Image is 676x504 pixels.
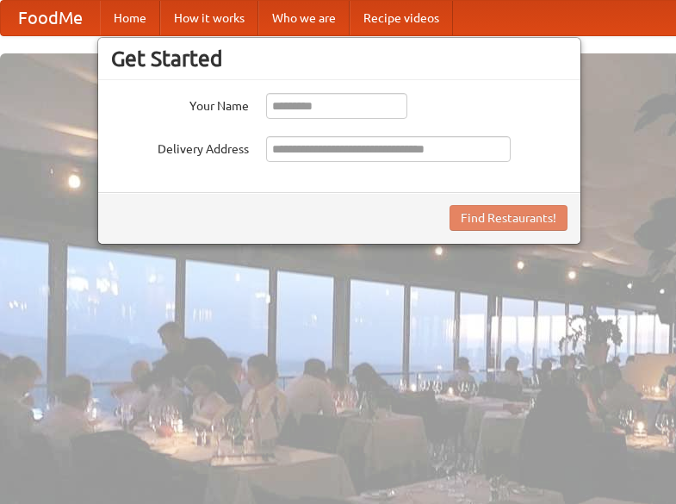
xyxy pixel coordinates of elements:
[1,1,100,35] a: FoodMe
[100,1,160,35] a: Home
[111,93,249,115] label: Your Name
[160,1,258,35] a: How it works
[111,136,249,158] label: Delivery Address
[111,46,567,72] h3: Get Started
[350,1,453,35] a: Recipe videos
[450,205,567,231] button: Find Restaurants!
[258,1,350,35] a: Who we are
